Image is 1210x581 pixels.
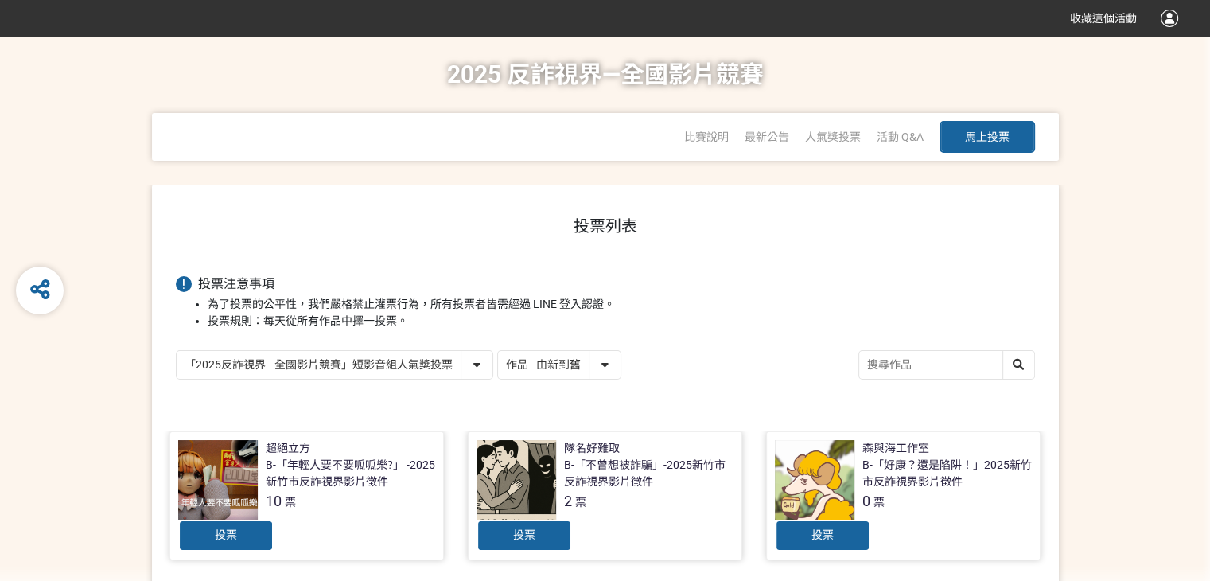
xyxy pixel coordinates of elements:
span: 2 [564,493,572,509]
li: 投票規則：每天從所有作品中擇一投票。 [208,313,1035,329]
a: 隊名好難取B-「不曾想被詐騙」-2025新竹市反詐視界影片徵件2票投票 [468,431,742,560]
li: 為了投票的公平性，我們嚴格禁止灌票行為，所有投票者皆需經過 LINE 登入認證。 [208,296,1035,313]
span: 人氣獎投票 [805,131,861,143]
a: 活動 Q&A [877,131,924,143]
span: 投票注意事項 [198,276,274,291]
input: 搜尋作品 [859,351,1034,379]
div: B-「不曾想被詐騙」-2025新竹市反詐視界影片徵件 [564,457,733,490]
span: 投票 [811,528,834,541]
div: 森與海工作室 [862,440,929,457]
a: 森與海工作室B-「好康？還是陷阱！」2025新竹市反詐視界影片徵件0票投票 [766,431,1041,560]
div: B-「好康？還是陷阱！」2025新竹市反詐視界影片徵件 [862,457,1032,490]
h1: 2025 反詐視界—全國影片競賽 [447,37,764,113]
div: B-「年輕人要不要呱呱樂?」 -2025新竹市反詐視界影片徵件 [266,457,435,490]
span: 0 [862,493,870,509]
button: 馬上投票 [940,121,1035,153]
h1: 投票列表 [176,216,1035,236]
span: 收藏這個活動 [1070,12,1137,25]
span: 票 [873,496,885,509]
span: 投票 [215,528,237,541]
span: 投票 [513,528,535,541]
div: 隊名好難取 [564,440,620,457]
div: 超絕立方 [266,440,310,457]
a: 比賽說明 [684,131,729,143]
span: 10 [266,493,282,509]
a: 超絕立方B-「年輕人要不要呱呱樂?」 -2025新竹市反詐視界影片徵件10票投票 [169,431,444,560]
span: 票 [575,496,586,509]
a: 最新公告 [745,131,789,143]
span: 馬上投票 [965,131,1010,143]
span: 票 [285,496,296,509]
